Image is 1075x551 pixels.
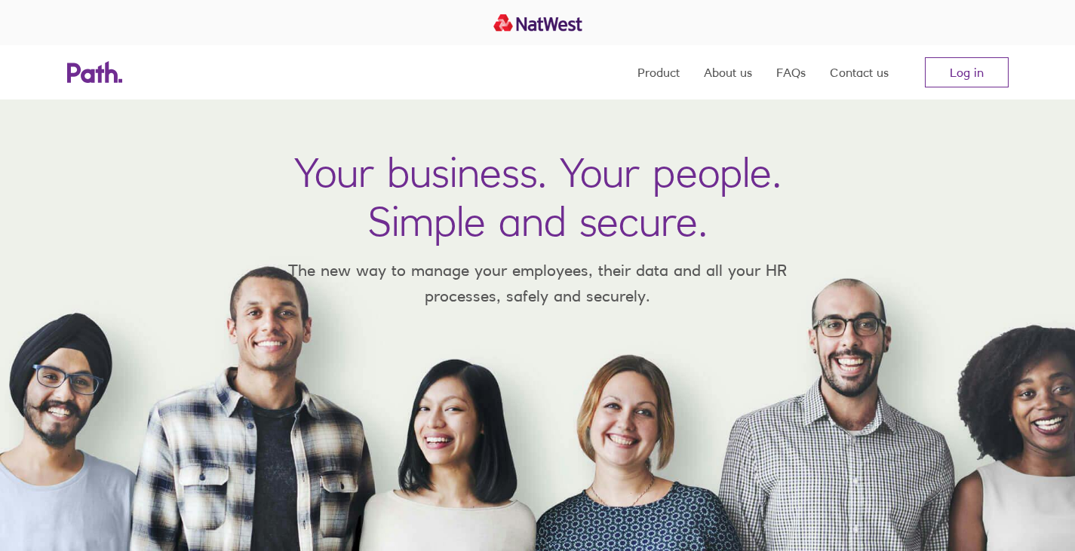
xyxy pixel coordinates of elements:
[637,45,680,99] a: Product
[830,45,889,99] a: Contact us
[704,45,752,99] a: About us
[294,148,782,246] h1: Your business. Your people. Simple and secure.
[776,45,806,99] a: FAQs
[266,258,809,308] p: The new way to manage your employees, their data and all your HR processes, safely and securely.
[925,57,1009,87] a: Log in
